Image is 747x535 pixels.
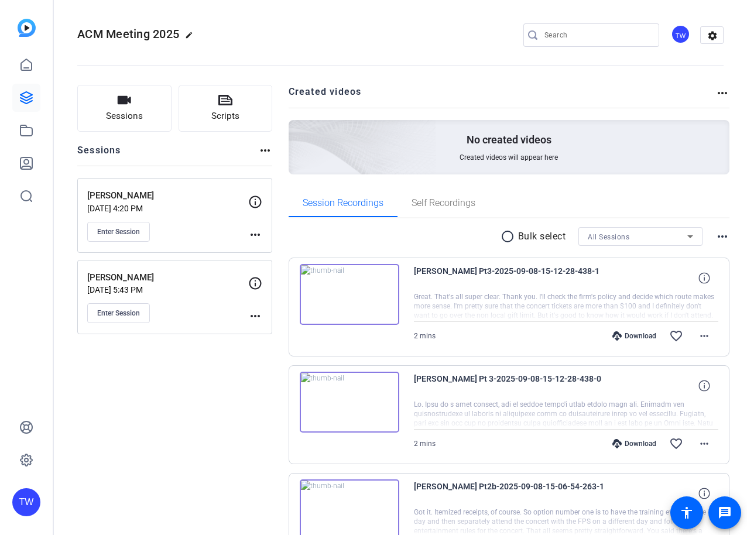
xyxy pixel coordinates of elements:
[414,264,631,292] span: [PERSON_NAME] Pt3-2025-09-08-15-12-28-438-1
[467,133,551,147] p: No created videos
[669,437,683,451] mat-icon: favorite_border
[77,85,172,132] button: Sessions
[157,4,437,258] img: Creted videos background
[412,198,475,208] span: Self Recordings
[303,198,383,208] span: Session Recordings
[87,285,248,294] p: [DATE] 5:43 PM
[414,372,631,400] span: [PERSON_NAME] Pt 3-2025-09-08-15-12-28-438-0
[87,222,150,242] button: Enter Session
[697,437,711,451] mat-icon: more_horiz
[718,506,732,520] mat-icon: message
[414,332,436,340] span: 2 mins
[87,271,248,284] p: [PERSON_NAME]
[258,143,272,157] mat-icon: more_horiz
[87,189,248,203] p: [PERSON_NAME]
[671,25,691,45] ngx-avatar: Tracy Wagner
[715,229,729,244] mat-icon: more_horiz
[460,153,558,162] span: Created videos will appear here
[300,264,399,325] img: thumb-nail
[97,308,140,318] span: Enter Session
[701,27,724,44] mat-icon: settings
[669,329,683,343] mat-icon: favorite_border
[179,85,273,132] button: Scripts
[289,85,716,108] h2: Created videos
[87,204,248,213] p: [DATE] 4:20 PM
[300,372,399,433] img: thumb-nail
[501,229,518,244] mat-icon: radio_button_unchecked
[248,309,262,323] mat-icon: more_horiz
[77,27,179,41] span: ACM Meeting 2025
[211,109,239,123] span: Scripts
[518,229,566,244] p: Bulk select
[606,331,662,341] div: Download
[697,329,711,343] mat-icon: more_horiz
[414,479,631,507] span: [PERSON_NAME] Pt2b-2025-09-08-15-06-54-263-1
[97,227,140,236] span: Enter Session
[671,25,690,44] div: TW
[18,19,36,37] img: blue-gradient.svg
[248,228,262,242] mat-icon: more_horiz
[588,233,629,241] span: All Sessions
[12,488,40,516] div: TW
[106,109,143,123] span: Sessions
[606,439,662,448] div: Download
[414,440,436,448] span: 2 mins
[87,303,150,323] button: Enter Session
[544,28,650,42] input: Search
[77,143,121,166] h2: Sessions
[185,31,199,45] mat-icon: edit
[680,506,694,520] mat-icon: accessibility
[715,86,729,100] mat-icon: more_horiz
